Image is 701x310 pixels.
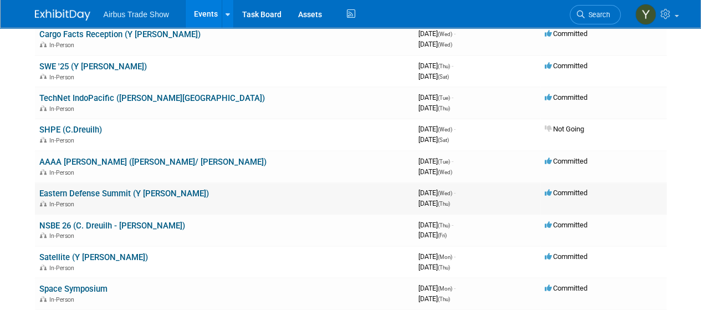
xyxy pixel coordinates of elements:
a: Cargo Facts Reception (Y [PERSON_NAME]) [39,29,201,39]
img: In-Person Event [40,232,47,238]
span: In-Person [49,201,78,208]
span: - [452,221,453,229]
span: (Wed) [438,190,452,196]
span: (Thu) [438,222,450,228]
span: Not Going [545,125,584,133]
span: In-Person [49,232,78,240]
img: In-Person Event [40,105,47,111]
span: (Wed) [438,42,452,48]
span: - [452,62,453,70]
img: ExhibitDay [35,9,90,21]
span: [DATE] [418,157,453,165]
span: (Mon) [438,254,452,260]
span: [DATE] [418,93,453,101]
span: [DATE] [418,104,450,112]
span: [DATE] [418,231,447,239]
a: SWE '25 (Y [PERSON_NAME]) [39,62,147,72]
span: Committed [545,252,587,261]
span: [DATE] [418,284,456,292]
span: [DATE] [418,40,452,48]
span: [DATE] [418,252,456,261]
a: Satellite (Y [PERSON_NAME]) [39,252,148,262]
a: Eastern Defense Summit (Y [PERSON_NAME]) [39,189,209,199]
span: (Thu) [438,265,450,271]
img: In-Person Event [40,74,47,79]
span: (Wed) [438,126,452,133]
span: (Tue) [438,159,450,165]
span: - [454,125,456,133]
a: Search [570,5,621,24]
span: In-Person [49,74,78,81]
span: (Sat) [438,137,449,143]
span: (Fri) [438,232,447,238]
span: Committed [545,189,587,197]
img: In-Person Event [40,137,47,143]
span: [DATE] [418,125,456,133]
span: - [454,189,456,197]
span: [DATE] [418,189,456,197]
img: In-Person Event [40,201,47,206]
span: [DATE] [418,167,452,176]
a: Space Symposium [39,284,108,294]
img: In-Person Event [40,169,47,175]
span: [DATE] [418,62,453,70]
span: [DATE] [418,294,450,303]
span: In-Person [49,296,78,303]
img: Yolanda Bauza [635,4,656,25]
span: In-Person [49,169,78,176]
span: In-Person [49,42,78,49]
span: [DATE] [418,135,449,144]
span: Search [585,11,610,19]
span: Committed [545,62,587,70]
span: - [454,284,456,292]
span: (Wed) [438,31,452,37]
span: (Thu) [438,201,450,207]
span: - [452,157,453,165]
span: (Thu) [438,63,450,69]
span: (Tue) [438,95,450,101]
span: Committed [545,93,587,101]
span: (Sat) [438,74,449,80]
a: TechNet IndoPacific ([PERSON_NAME][GEOGRAPHIC_DATA]) [39,93,265,103]
span: Committed [545,157,587,165]
span: (Thu) [438,105,450,111]
img: In-Person Event [40,42,47,47]
span: [DATE] [418,221,453,229]
span: In-Person [49,137,78,144]
img: In-Person Event [40,296,47,302]
a: AAAA [PERSON_NAME] ([PERSON_NAME]/ [PERSON_NAME]) [39,157,267,167]
span: - [452,93,453,101]
span: In-Person [49,265,78,272]
span: Airbus Trade Show [104,10,169,19]
span: (Wed) [438,169,452,175]
a: SHPE (C.Dreuilh) [39,125,102,135]
a: NSBE 26 (C. Dreuilh - [PERSON_NAME]) [39,221,185,231]
span: [DATE] [418,199,450,207]
span: Committed [545,221,587,229]
span: (Mon) [438,286,452,292]
span: [DATE] [418,29,456,38]
span: In-Person [49,105,78,113]
span: [DATE] [418,263,450,271]
span: - [454,29,456,38]
span: (Thu) [438,296,450,302]
span: Committed [545,284,587,292]
span: [DATE] [418,72,449,80]
span: - [454,252,456,261]
img: In-Person Event [40,265,47,270]
span: Committed [545,29,587,38]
